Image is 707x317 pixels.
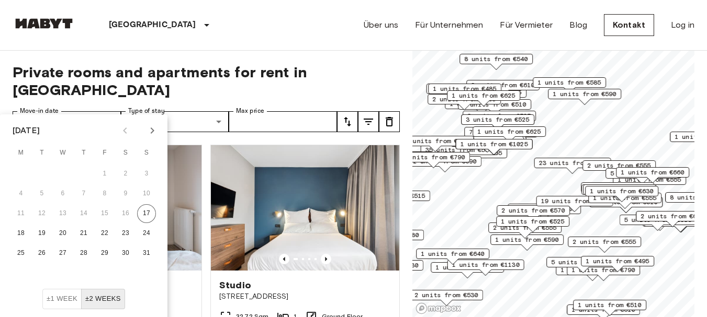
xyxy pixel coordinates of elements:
[32,244,51,263] button: 26
[583,184,656,201] div: Map marker
[621,168,684,177] span: 1 units from €660
[546,257,620,273] div: Map marker
[581,182,654,198] div: Map marker
[587,161,651,170] span: 2 units from €555
[581,256,654,272] div: Map marker
[671,19,694,31] a: Log in
[95,244,114,263] button: 29
[586,256,649,266] span: 1 units from €495
[74,224,93,243] button: 21
[95,224,114,243] button: 22
[604,14,654,36] a: Kontakt
[534,158,611,174] div: Map marker
[588,185,652,194] span: 1 units from €640
[410,290,483,306] div: Map marker
[137,143,156,163] span: Sunday
[116,224,135,243] button: 23
[488,222,562,239] div: Map marker
[548,89,621,105] div: Map marker
[13,124,40,137] div: [DATE]
[467,111,531,121] span: 3 units from €525
[116,244,135,263] button: 30
[464,127,537,143] div: Map marker
[508,204,581,220] div: Map marker
[433,84,497,93] span: 1 units from €485
[13,18,75,29] img: Habyt
[463,111,536,127] div: Map marker
[620,215,697,231] div: Map marker
[581,184,655,201] div: Map marker
[137,204,156,223] button: 17
[466,80,540,96] div: Map marker
[20,107,59,115] label: Move-in date
[537,78,601,87] span: 1 units from €585
[512,204,576,214] span: 3 units from €605
[610,169,674,178] span: 5 units from €660
[551,257,615,267] span: 5 units from €590
[414,290,478,300] span: 2 units from €530
[279,254,289,264] button: Previous image
[413,157,477,166] span: 2 units from €690
[416,302,462,314] a: Mapbox logo
[219,291,391,302] span: [STREET_ADDRESS]
[12,143,30,163] span: Monday
[571,305,635,314] span: 1 units from €610
[461,114,534,131] div: Map marker
[500,19,553,31] a: Für Vermieter
[219,279,251,291] span: Studio
[590,186,654,196] span: 1 units from €630
[466,115,530,124] span: 3 units from €525
[573,237,636,246] span: 2 units from €555
[137,244,156,263] button: 31
[585,186,658,202] div: Map marker
[53,244,72,263] button: 27
[128,107,165,115] label: Type of stay
[461,139,528,149] span: 1 units from €1025
[12,224,30,243] button: 18
[116,143,135,163] span: Saturday
[143,122,161,139] button: Next month
[539,158,607,168] span: 23 units from €530
[536,196,613,212] div: Map marker
[641,212,704,221] span: 2 units from €600
[452,260,520,269] span: 1 units from €1130
[427,84,503,100] div: Map marker
[428,94,501,110] div: Map marker
[379,111,400,132] button: tune
[337,111,358,132] button: tune
[32,224,51,243] button: 19
[416,249,489,265] div: Map marker
[53,224,72,243] button: 20
[355,261,419,270] span: 4 units from €530
[456,139,533,155] div: Map marker
[53,143,72,163] span: Wednesday
[496,216,569,232] div: Map marker
[362,191,425,201] span: 1 units from €515
[428,84,501,100] div: Map marker
[605,168,679,184] div: Map marker
[473,126,546,143] div: Map marker
[553,89,616,99] span: 1 units from €590
[211,145,399,271] img: Marketing picture of unit DE-01-481-006-01
[578,300,642,310] span: 1 units from €510
[501,206,565,215] span: 2 units from €570
[452,91,515,100] span: 1 units from €625
[74,244,93,263] button: 28
[493,223,557,232] span: 2 units from €555
[236,107,264,115] label: Max price
[490,234,564,251] div: Map marker
[42,289,125,309] div: Move In Flexibility
[477,127,541,136] span: 1 units from €625
[12,244,30,263] button: 25
[497,205,570,221] div: Map marker
[13,63,400,99] span: Private rooms and apartments for rent in [GEOGRAPHIC_DATA]
[397,136,474,152] div: Map marker
[415,19,483,31] a: Für Unternehmen
[469,127,533,137] span: 7 units from €585
[431,262,504,278] div: Map marker
[573,300,646,316] div: Map marker
[81,289,125,309] button: ±2 weeks
[397,152,470,168] div: Map marker
[421,249,485,259] span: 1 units from €640
[364,19,398,31] a: Über uns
